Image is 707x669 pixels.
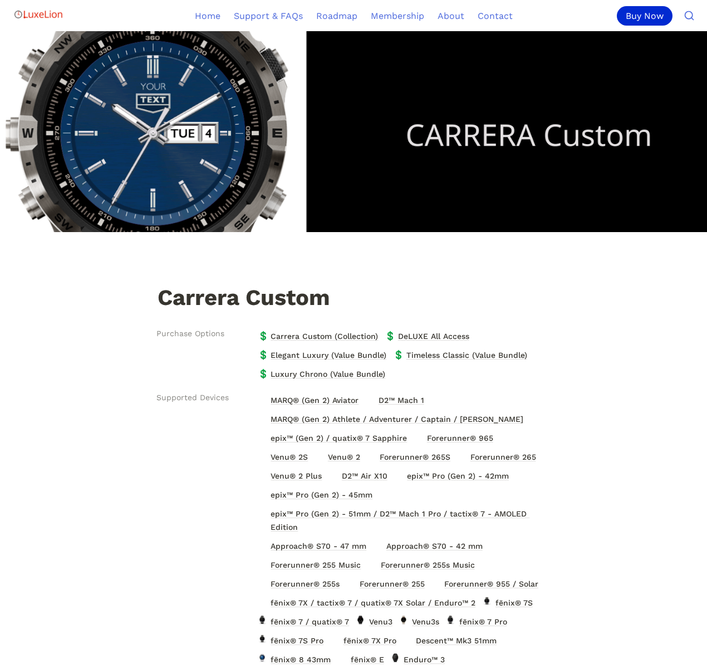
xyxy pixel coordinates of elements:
[458,614,508,629] span: fēnix® 7 Pro
[370,537,485,555] a: Approach® S70 - 42 mmApproach® S70 - 42 mm
[406,469,510,483] span: epix™ Pro (Gen 2) - 42mm
[254,505,546,536] a: epix™ Pro (Gen 2) - 51mm / D2™ Mach 1 Pro / tactix® 7 - AMOLED Editionepix™ Pro (Gen 2) - 51mm / ...
[269,506,544,534] span: epix™ Pro (Gen 2) - 51mm / D2™ Mach 1 Pro / tactix® 7 - AMOLED Edition
[379,450,451,464] span: Forerunner® 265S
[254,327,381,345] a: 💲Carrera Custom (Collection)
[269,450,309,464] span: Venu® 2S
[385,539,484,553] span: Approach® S70 - 42 mm
[269,412,524,426] span: MARQ® (Gen 2) Athlete / Adventurer / Captain / [PERSON_NAME]
[393,349,402,358] span: 💲
[385,330,394,339] span: 💲
[364,448,454,466] a: Forerunner® 265SForerunner® 265S
[13,3,63,26] img: Logo
[254,346,390,364] a: 💲Elegant Luxury (Value Bundle)
[254,365,389,383] a: 💲Luxury Chrono (Value Bundle)
[443,613,510,631] a: fēnix® 7 Profēnix® 7 Pro
[410,429,496,447] a: Forerunner® 965Forerunner® 965
[257,634,267,643] img: fēnix® 7S Pro
[456,451,467,460] img: Forerunner® 265
[334,651,387,668] a: fēnix® Efēnix® E
[269,596,477,610] span: fēnix® 7X / tactix® 7 / quatix® 7X Solar / Enduro™ 2
[328,470,338,479] img: D2™ Air X10
[269,348,387,362] span: Elegant Luxury (Value Bundle)
[257,394,267,403] img: MARQ® (Gen 2) Aviator
[405,348,528,362] span: Timeless Classic (Value Bundle)
[258,330,267,339] span: 💲
[402,634,413,643] img: Descent™ Mk3 51mm
[257,597,267,606] img: fēnix® 7X / tactix® 7 / quatix® 7X Solar / Enduro™ 2
[431,578,441,587] img: Forerunner® 955 / Solar
[257,559,267,568] img: Forerunner® 255 Music
[257,578,267,587] img: Forerunner® 255s
[402,652,446,667] span: Enduro™ 3
[269,469,323,483] span: Venu® 2 Plus
[269,393,360,407] span: MARQ® (Gen 2) Aviator
[367,559,377,568] img: Forerunner® 255s Music
[413,432,423,441] img: Forerunner® 965
[254,391,362,409] a: MARQ® (Gen 2) AviatorMARQ® (Gen 2) Aviator
[254,448,311,466] a: Venu® 2SVenu® 2S
[394,470,404,479] img: epix™ Pro (Gen 2) - 42mm
[377,393,425,407] span: D2™ Mach 1
[258,349,267,358] span: 💲
[257,451,267,460] img: Venu® 2S
[350,652,385,667] span: fēnix® E
[254,410,527,428] a: MARQ® (Gen 2) Athlete / Adventurer / Captain / GolferMARQ® (Gen 2) Athlete / Adventurer / Captain...
[257,653,267,662] img: fēnix® 8 43mm
[411,614,440,629] span: Venu3s
[396,613,443,631] a: Venu3sVenu3s
[269,558,362,572] span: Forerunner® 255 Music
[269,431,408,445] span: epix™ (Gen 2) / quatix® 7 Sapphire
[428,575,542,593] a: Forerunner® 955 / SolarForerunner® 955 / Solar
[346,578,356,587] img: Forerunner® 255
[156,328,224,340] span: Purchase Options
[254,613,352,631] a: fēnix® 7 / quatix® 7fēnix® 7 / quatix® 7
[352,613,395,631] a: Venu3Venu3
[391,467,512,485] a: epix™ Pro (Gen 2) - 42mmepix™ Pro (Gen 2) - 42mm
[390,346,530,364] a: 💲Timeless Classic (Value Bundle)
[269,329,379,343] span: Carrera Custom (Collection)
[380,558,476,572] span: Forerunner® 255s Music
[254,556,364,574] a: Forerunner® 255 MusicForerunner® 255 Music
[269,539,367,553] span: Approach® S70 - 47 mm
[156,392,229,404] span: Supported Devices
[254,594,479,612] a: fēnix® 7X / tactix® 7 / quatix® 7X Solar / Enduro™ 2fēnix® 7X / tactix® 7 / quatix® 7X Solar / En...
[368,614,394,629] span: Venu3
[257,508,267,516] img: epix™ Pro (Gen 2) - 51mm / D2™ Mach 1 Pro / tactix® 7 - AMOLED Edition
[482,597,492,606] img: fēnix® 7S
[494,596,534,610] span: fēnix® 7S
[366,451,376,460] img: Forerunner® 265S
[158,193,228,263] img: Carrera Custom
[355,616,365,624] img: Venu3
[257,616,267,624] img: fēnix® 7 / quatix® 7
[617,6,672,26] div: Buy Now
[387,651,448,668] a: Enduro™ 3Enduro™ 3
[443,577,539,591] span: Forerunner® 955 / Solar
[257,413,267,422] img: MARQ® (Gen 2) Athlete / Adventurer / Captain / Golfer
[254,537,370,555] a: Approach® S70 - 47 mmApproach® S70 - 47 mm
[399,616,409,624] img: Venu3s
[362,391,427,409] a: D2™ Mach 1D2™ Mach 1
[359,577,426,591] span: Forerunner® 255
[257,470,267,479] img: Venu® 2 Plus
[254,467,325,485] a: Venu® 2 PlusVenu® 2 Plus
[454,448,539,466] a: Forerunner® 265Forerunner® 265
[617,6,677,26] a: Buy Now
[390,653,400,662] img: Enduro™ 3
[372,540,382,549] img: Approach® S70 - 42 mm
[269,633,325,648] span: fēnix® 7S Pro
[269,577,341,591] span: Forerunner® 255s
[469,450,537,464] span: Forerunner® 265
[337,653,347,662] img: fēnix® E
[254,486,376,504] a: epix™ Pro (Gen 2) - 45mmepix™ Pro (Gen 2) - 45mm
[156,286,551,312] h1: Carrera Custom
[327,450,361,464] span: Venu® 2
[314,451,324,460] img: Venu® 2
[330,634,340,643] img: fēnix® 7X Pro
[415,633,498,648] span: Descent ™ Mk3 51mm
[400,632,500,650] a: Descent™ Mk3 51mmDescent™ Mk3 51mm
[254,429,410,447] a: epix™ (Gen 2) / quatix® 7 Sapphireepix™ (Gen 2) / quatix® 7 Sapphire
[257,540,267,549] img: Approach® S70 - 47 mm
[254,632,327,650] a: fēnix® 7S Profēnix® 7S Pro
[426,431,494,445] span: Forerunner® 965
